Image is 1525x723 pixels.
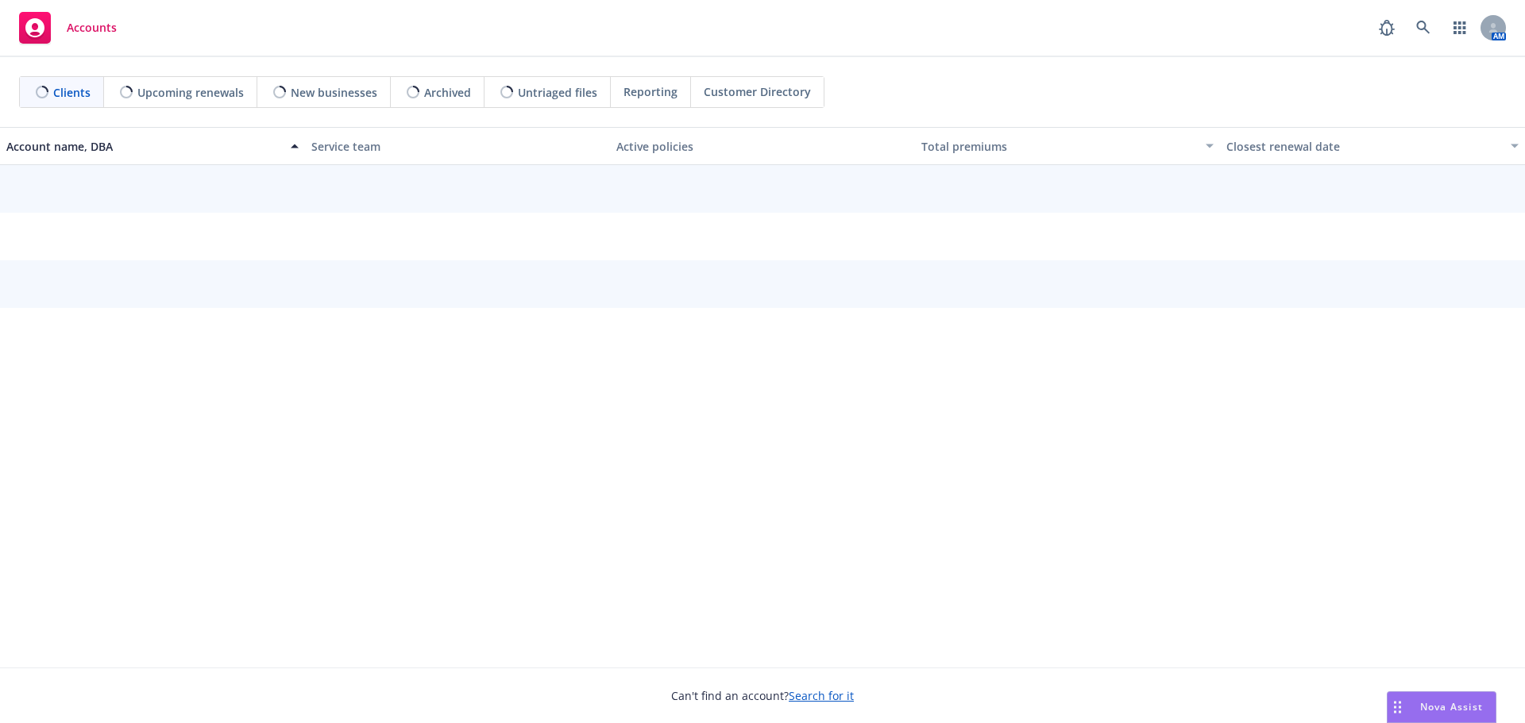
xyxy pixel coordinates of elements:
button: Active policies [610,127,915,165]
button: Nova Assist [1387,691,1496,723]
span: Can't find an account? [671,687,854,704]
a: Report a Bug [1371,12,1403,44]
span: Archived [424,84,471,101]
button: Total premiums [915,127,1220,165]
span: Clients [53,84,91,101]
a: Switch app [1444,12,1476,44]
div: Active policies [616,138,909,155]
div: Account name, DBA [6,138,281,155]
div: Total premiums [921,138,1196,155]
span: Reporting [624,83,678,100]
div: Drag to move [1388,692,1407,722]
div: Closest renewal date [1226,138,1501,155]
div: Service team [311,138,604,155]
a: Search for it [789,688,854,703]
span: Accounts [67,21,117,34]
a: Search [1407,12,1439,44]
span: New businesses [291,84,377,101]
button: Service team [305,127,610,165]
span: Customer Directory [704,83,811,100]
a: Accounts [13,6,123,50]
button: Closest renewal date [1220,127,1525,165]
span: Nova Assist [1420,700,1483,713]
span: Upcoming renewals [137,84,244,101]
span: Untriaged files [518,84,597,101]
